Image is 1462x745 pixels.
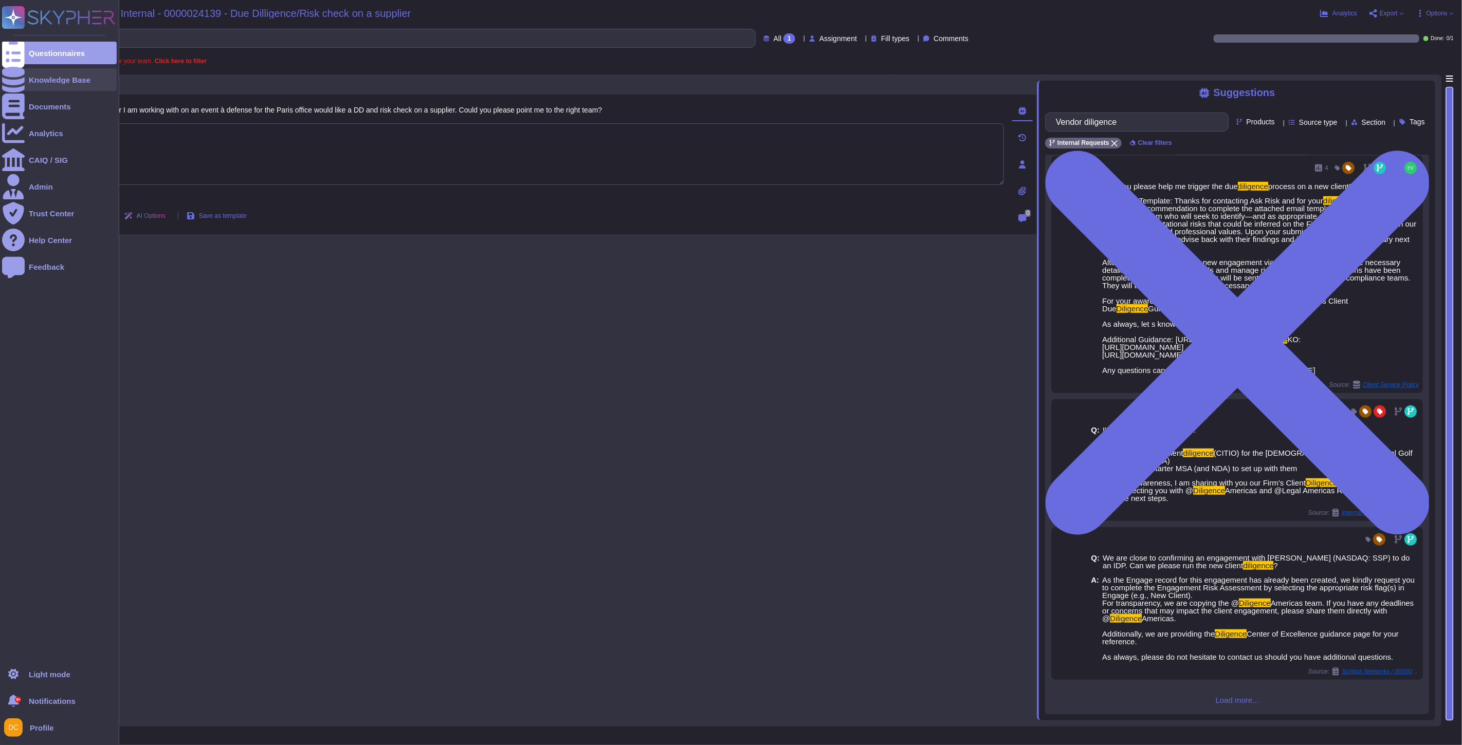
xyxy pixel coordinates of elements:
[29,129,63,137] div: Analytics
[2,42,117,64] a: Questionnaires
[2,148,117,171] a: CAIQ / SIG
[2,202,117,225] a: Trust Center
[29,210,74,217] div: Trust Center
[29,49,85,57] div: Questionnaires
[199,213,247,219] span: Save as template
[1308,667,1419,676] span: Source:
[29,183,53,191] div: Admin
[2,68,117,91] a: Knowledge Base
[1102,614,1215,638] span: Americas. Additionally, we are providing the
[2,716,30,739] button: user
[1380,10,1398,16] span: Export
[29,670,70,678] div: Light mode
[881,35,909,42] span: Fill types
[84,106,602,114] span: The partner I am working with on an event à defense for the Paris office would like a DD and risk...
[2,255,117,278] a: Feedback
[1404,162,1417,174] img: user
[783,33,795,44] div: 1
[1025,210,1031,217] span: 0
[2,175,117,198] a: Admin
[1110,614,1142,623] mark: Diligence
[1447,36,1454,41] span: 0 / 1
[29,697,76,705] span: Notifications
[41,29,755,47] input: Search by keywords
[1091,576,1099,661] b: A:
[29,236,72,244] div: Help Center
[178,206,255,226] button: Save as template
[4,718,23,737] img: user
[774,35,782,42] span: All
[2,229,117,251] a: Help Center
[1102,629,1399,661] span: Center of Excellence guidance page for your reference. As always, please do not hesitate to conta...
[1051,113,1218,131] input: Search by keywords
[1239,599,1271,607] mark: Diligence
[1332,10,1357,16] span: Analytics
[2,95,117,118] a: Documents
[934,35,968,42] span: Comments
[819,35,857,42] span: Assignment
[35,58,207,64] span: A question is assigned to you or your team.
[1431,36,1445,41] span: Done:
[29,76,90,84] div: Knowledge Base
[1427,10,1448,16] span: Options
[1320,9,1357,17] button: Analytics
[1342,668,1419,675] span: Scripps Networks / 0000021484 - New client diligence - [PERSON_NAME]
[137,213,166,219] span: AI Options
[1045,696,1429,704] span: Load more...
[30,724,54,732] span: Profile
[153,58,207,65] b: Click here to filter
[121,8,411,18] span: Internal - 0000024139 - Due Dilligence/Risk check on a supplier
[29,263,64,271] div: Feedback
[2,122,117,144] a: Analytics
[29,103,71,110] div: Documents
[15,697,21,703] div: 9+
[1102,599,1414,623] span: Americas team. If you have any deadlines or concerns that may impact the client engagement, pleas...
[1215,629,1247,638] mark: Diligence
[29,156,68,164] div: CAIQ / SIG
